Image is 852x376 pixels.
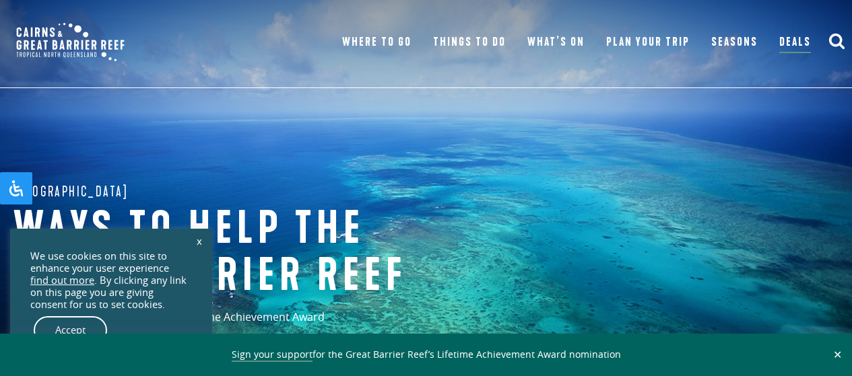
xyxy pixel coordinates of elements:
div: We use cookies on this site to enhance your user experience . By clicking any link on this page y... [30,250,192,311]
a: find out more [30,274,94,287]
a: Where To Go [342,33,412,52]
span: [GEOGRAPHIC_DATA] [13,181,129,202]
a: Sign your support [232,348,313,362]
a: Seasons [711,33,758,52]
h1: Ways to help the great barrier reef [13,206,458,299]
img: CGBR-TNQ_dual-logo.svg [7,13,134,71]
button: Close [830,348,845,361]
a: x [190,226,209,256]
a: What’s On [527,33,585,52]
a: Plan Your Trip [606,33,690,52]
svg: Open Accessibility Panel [8,180,24,196]
a: Accept [34,316,107,344]
a: Deals [779,33,811,53]
span: for the Great Barrier Reef’s Lifetime Achievement Award nomination [232,348,621,362]
a: Things To Do [433,33,506,52]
